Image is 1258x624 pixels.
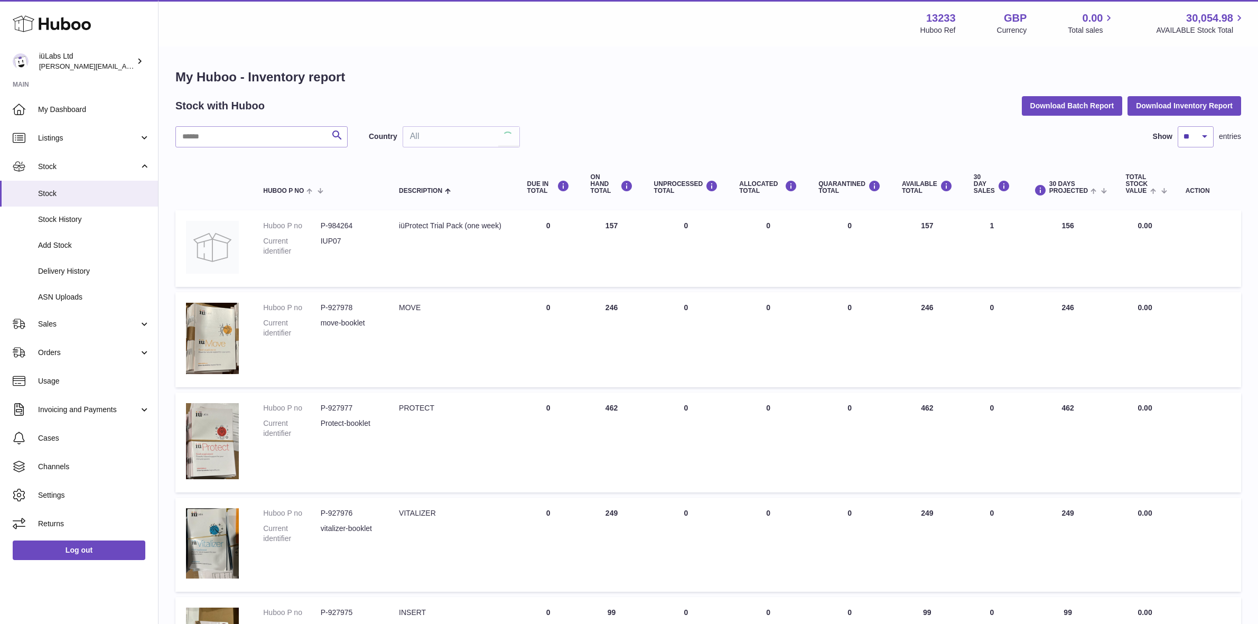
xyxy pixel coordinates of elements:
[399,508,506,518] div: VITALIZER
[321,303,378,313] dd: P-927978
[963,292,1021,387] td: 0
[399,221,506,231] div: iüProtect Trial Pack (one week)
[321,418,378,439] dd: Protect-booklet
[1138,303,1152,312] span: 0.00
[517,393,580,492] td: 0
[517,210,580,287] td: 0
[963,498,1021,592] td: 0
[186,403,239,479] img: product image
[38,405,139,415] span: Invoicing and Payments
[1021,292,1115,387] td: 246
[175,99,265,113] h2: Stock with Huboo
[527,180,570,194] div: DUE IN TOTAL
[729,393,808,492] td: 0
[38,519,150,529] span: Returns
[399,608,506,618] div: INSERT
[1156,25,1245,35] span: AVAILABLE Stock Total
[186,508,239,579] img: product image
[580,498,644,592] td: 249
[926,11,956,25] strong: 13233
[891,393,963,492] td: 462
[1138,221,1152,230] span: 0.00
[644,292,729,387] td: 0
[38,433,150,443] span: Cases
[891,498,963,592] td: 249
[1021,210,1115,287] td: 156
[847,404,852,412] span: 0
[818,180,881,194] div: QUARANTINED Total
[263,188,304,194] span: Huboo P no
[38,133,139,143] span: Listings
[847,303,852,312] span: 0
[263,318,320,338] dt: Current identifier
[39,51,134,71] div: iüLabs Ltd
[1021,498,1115,592] td: 249
[38,319,139,329] span: Sales
[321,221,378,231] dd: P-984264
[263,608,320,618] dt: Huboo P no
[1186,11,1233,25] span: 30,054.98
[38,462,150,472] span: Channels
[38,266,150,276] span: Delivery History
[38,490,150,500] span: Settings
[1125,174,1148,195] span: Total stock value
[263,236,320,256] dt: Current identifier
[39,62,212,70] span: [PERSON_NAME][EMAIL_ADDRESS][DOMAIN_NAME]
[186,303,239,374] img: product image
[1153,132,1172,142] label: Show
[13,53,29,69] img: annunziata@iulabs.co
[1127,96,1241,115] button: Download Inventory Report
[729,498,808,592] td: 0
[399,303,506,313] div: MOVE
[321,236,378,256] dd: IUP07
[321,524,378,544] dd: vitalizer-booklet
[847,509,852,517] span: 0
[399,188,442,194] span: Description
[1068,11,1115,35] a: 0.00 Total sales
[263,303,320,313] dt: Huboo P no
[580,393,644,492] td: 462
[847,608,852,617] span: 0
[902,180,953,194] div: AVAILABLE Total
[186,221,239,274] img: product image
[399,403,506,413] div: PROTECT
[1156,11,1245,35] a: 30,054.98 AVAILABLE Stock Total
[729,292,808,387] td: 0
[321,608,378,618] dd: P-927975
[654,180,719,194] div: UNPROCESSED Total
[997,25,1027,35] div: Currency
[1219,132,1241,142] span: entries
[38,348,139,358] span: Orders
[580,292,644,387] td: 246
[920,25,956,35] div: Huboo Ref
[517,292,580,387] td: 0
[1004,11,1027,25] strong: GBP
[644,498,729,592] td: 0
[38,215,150,225] span: Stock History
[847,221,852,230] span: 0
[974,174,1010,195] div: 30 DAY SALES
[321,318,378,338] dd: move-booklet
[1068,25,1115,35] span: Total sales
[263,403,320,413] dt: Huboo P no
[1083,11,1103,25] span: 0.00
[1138,509,1152,517] span: 0.00
[591,174,633,195] div: ON HAND Total
[729,210,808,287] td: 0
[644,393,729,492] td: 0
[1186,188,1231,194] div: Action
[891,210,963,287] td: 157
[263,221,320,231] dt: Huboo P no
[38,189,150,199] span: Stock
[963,210,1021,287] td: 1
[580,210,644,287] td: 157
[38,376,150,386] span: Usage
[644,210,729,287] td: 0
[321,403,378,413] dd: P-927977
[38,105,150,115] span: My Dashboard
[1021,393,1115,492] td: 462
[1022,96,1123,115] button: Download Batch Report
[263,418,320,439] dt: Current identifier
[739,180,797,194] div: ALLOCATED Total
[38,292,150,302] span: ASN Uploads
